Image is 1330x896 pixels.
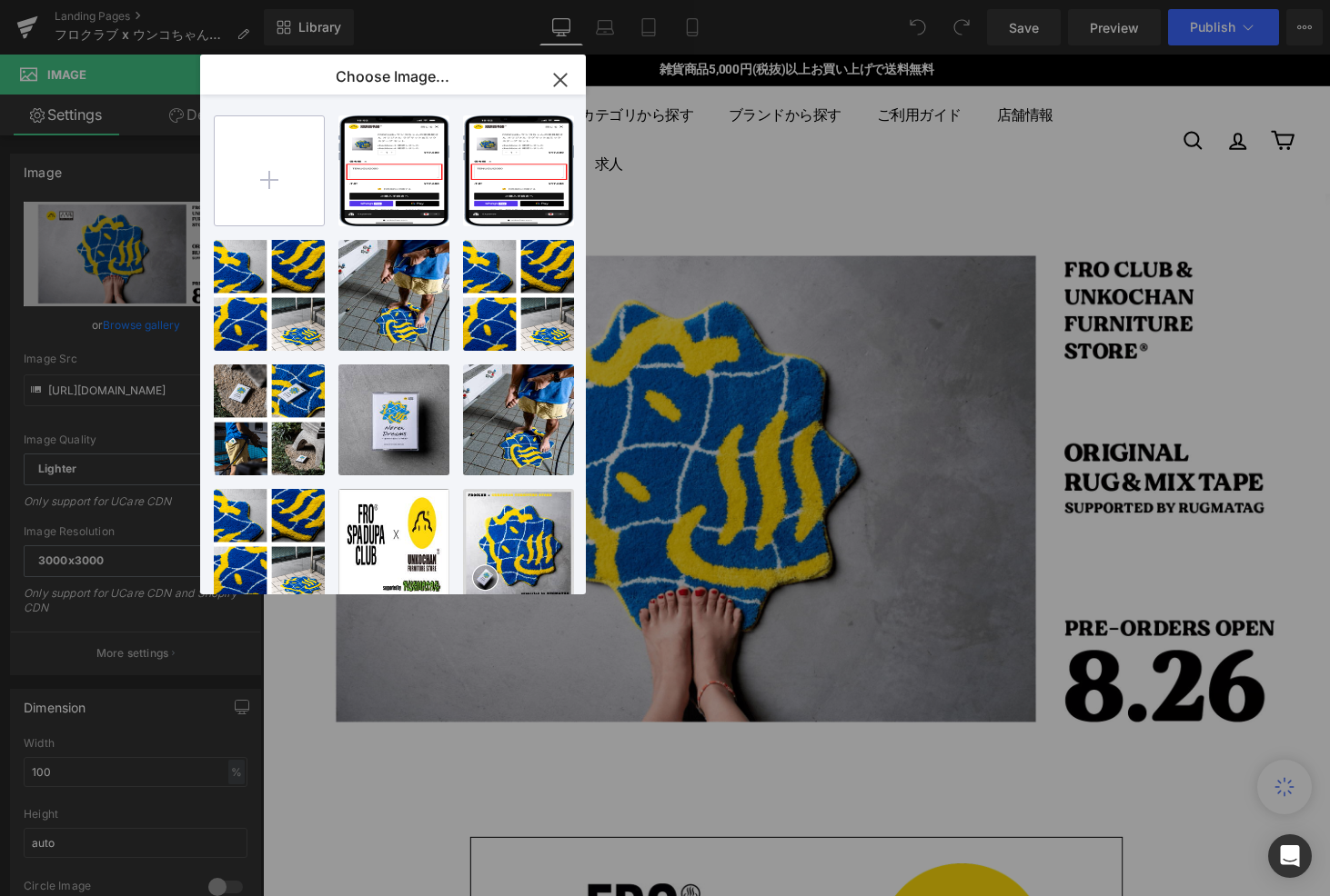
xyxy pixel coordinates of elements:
[36,68,173,109] img: 家具・インテリア・雑貨の通販｜ウンコちゃんの家具屋さん
[200,37,280,88] a: トップ
[1268,834,1312,878] div: Open Intercom Messenger
[336,67,449,85] p: Choose Image...
[462,37,615,88] a: ブランドから探す
[739,37,833,88] a: 店舗情報
[280,37,462,88] a: 商品カテゴリから探す
[200,88,324,139] a: お問い合わせ
[36,5,1064,27] p: 雑貨商品5,000円(税抜)以上お買い上げで送料無料
[615,37,739,88] a: ご利用ガイド
[324,88,389,139] a: 求人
